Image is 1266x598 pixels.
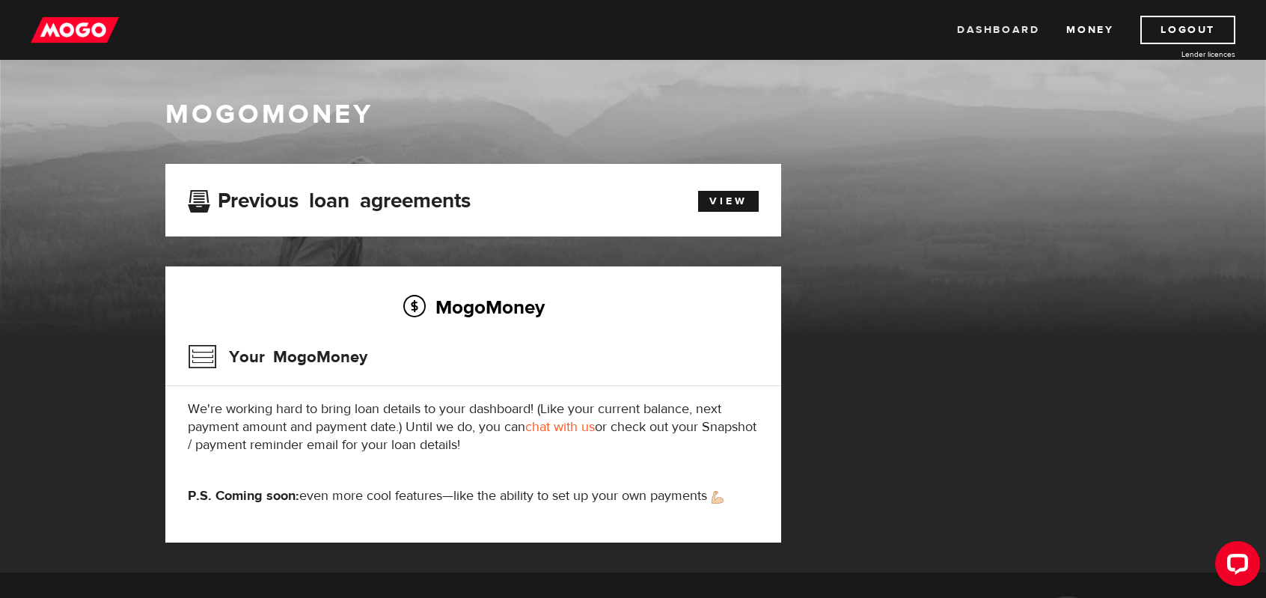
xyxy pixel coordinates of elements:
a: chat with us [525,418,595,436]
a: View [698,191,759,212]
iframe: LiveChat chat widget [1203,535,1266,598]
h3: Your MogoMoney [188,338,367,376]
h1: MogoMoney [165,99,1101,130]
img: strong arm emoji [712,491,724,504]
strong: P.S. Coming soon: [188,487,299,504]
a: Logout [1140,16,1235,44]
a: Money [1066,16,1113,44]
h3: Previous loan agreements [188,189,471,208]
p: even more cool features—like the ability to set up your own payments [188,487,759,505]
a: Dashboard [957,16,1039,44]
img: mogo_logo-11ee424be714fa7cbb0f0f49df9e16ec.png [31,16,119,44]
h2: MogoMoney [188,291,759,323]
p: We're working hard to bring loan details to your dashboard! (Like your current balance, next paym... [188,400,759,454]
a: Lender licences [1123,49,1235,60]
